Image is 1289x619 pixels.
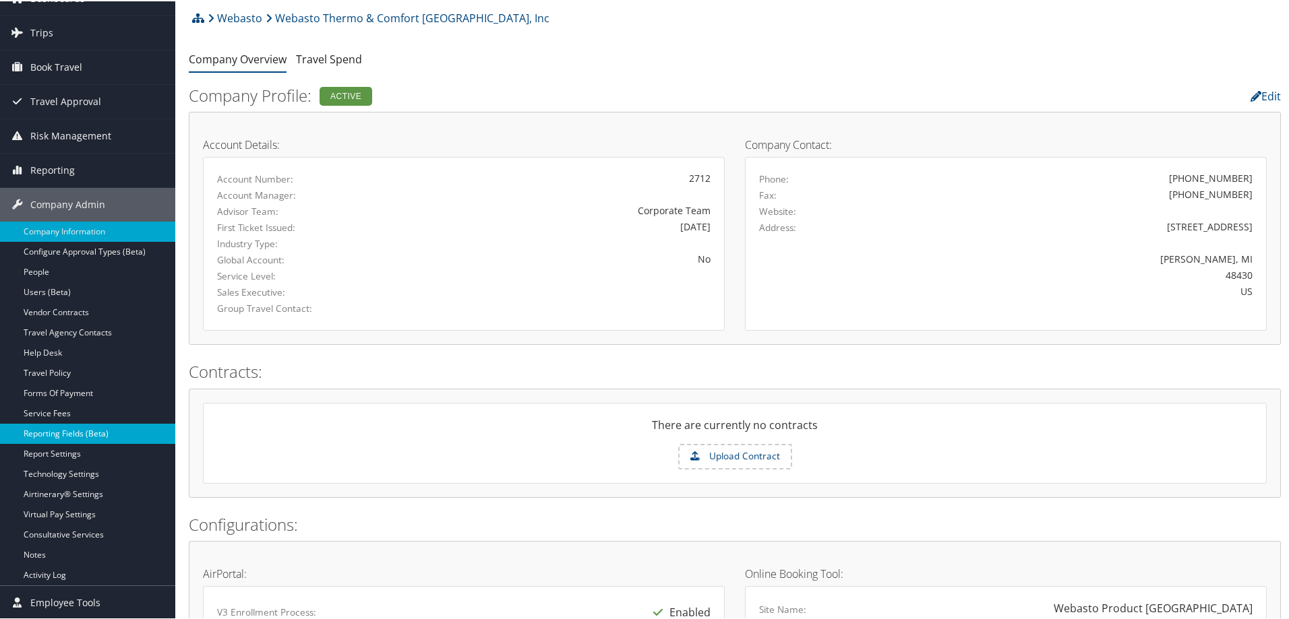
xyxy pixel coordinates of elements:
label: Group Travel Contact: [217,300,368,314]
label: Upload Contract [680,444,791,467]
h2: Configurations: [189,512,1281,535]
span: Reporting [30,152,75,186]
div: Active [320,86,372,104]
div: No [388,251,711,265]
h4: AirPortal: [203,567,725,578]
h2: Contracts: [189,359,1281,382]
div: 48430 [888,267,1253,281]
span: Book Travel [30,49,82,83]
label: Global Account: [217,252,368,265]
span: Trips [30,15,53,48]
h4: Account Details: [203,138,725,149]
h4: Company Contact: [745,138,1267,149]
a: Company Overview [189,51,287,65]
span: Travel Approval [30,84,101,117]
div: [PERSON_NAME], MI [888,251,1253,265]
div: [DATE] [388,218,711,232]
label: Service Level: [217,268,368,282]
label: Account Number: [217,171,368,185]
label: V3 Enrollment Process: [217,604,316,618]
span: Company Admin [30,187,105,220]
div: Webasto Product [GEOGRAPHIC_DATA] [1054,599,1253,615]
a: Webasto [208,3,262,30]
label: Phone: [759,171,789,185]
div: US [888,283,1253,297]
label: Website: [759,203,796,217]
div: [PHONE_NUMBER] [1169,170,1253,184]
div: Corporate Team [388,202,711,216]
a: Travel Spend [296,51,362,65]
span: Risk Management [30,118,111,152]
label: Account Manager: [217,187,368,201]
div: [PHONE_NUMBER] [1169,186,1253,200]
a: Webasto Thermo & Comfort [GEOGRAPHIC_DATA], Inc [266,3,549,30]
h4: Online Booking Tool: [745,567,1267,578]
div: [STREET_ADDRESS] [888,218,1253,232]
div: There are currently no contracts [204,416,1266,443]
label: Address: [759,220,796,233]
span: Employee Tools [30,585,100,618]
label: Fax: [759,187,777,201]
label: Sales Executive: [217,284,368,298]
label: Advisor Team: [217,203,368,217]
h2: Company Profile: [189,83,910,106]
label: First Ticket Issued: [217,220,368,233]
div: 2712 [388,170,711,184]
label: Site Name: [759,601,806,615]
label: Industry Type: [217,236,368,249]
a: Edit [1251,88,1281,102]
